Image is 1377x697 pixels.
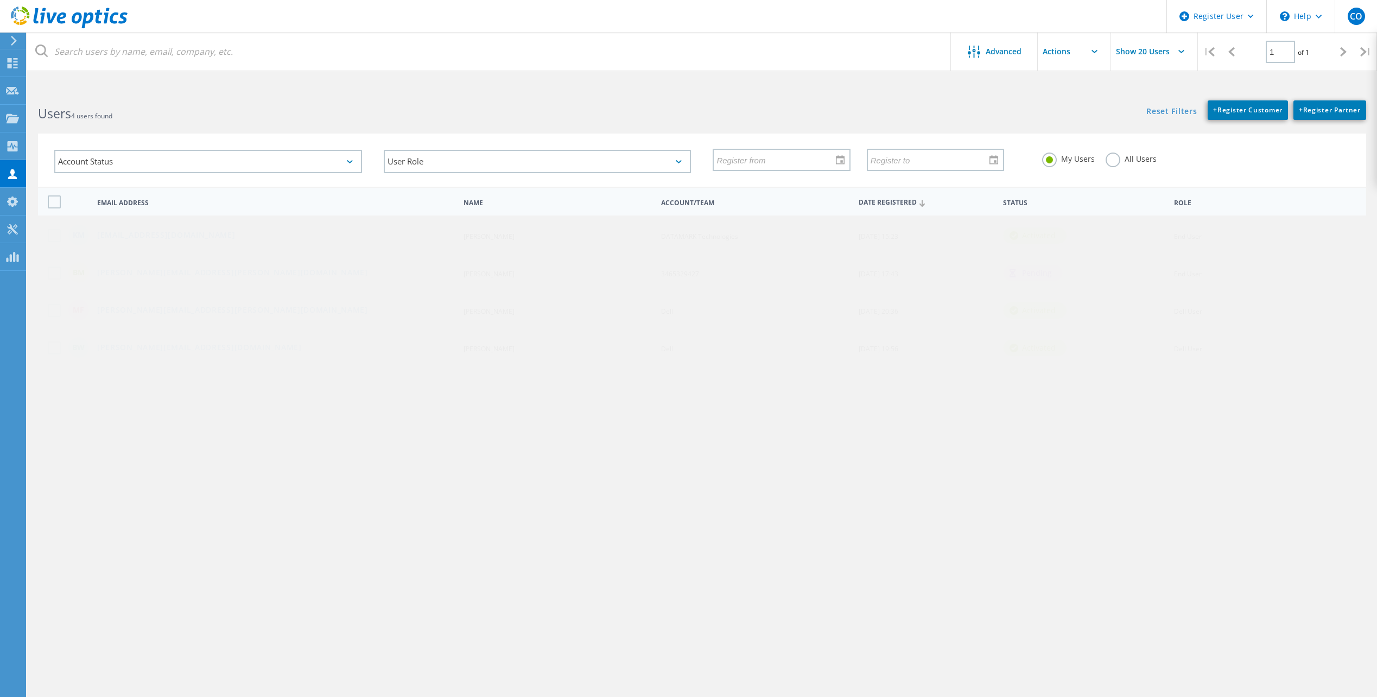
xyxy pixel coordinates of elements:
[38,105,71,122] b: Users
[1213,105,1217,115] b: +
[1299,105,1361,115] span: Register Partner
[1174,232,1202,241] span: End User
[1280,11,1290,21] svg: \n
[384,150,691,173] div: User Role
[71,111,112,121] span: 4 users found
[73,306,84,314] span: MF
[1208,100,1288,120] a: +Register Customer
[1003,340,1067,356] div: activated
[97,306,368,315] a: [PERSON_NAME][EMAIL_ADDRESS][PERSON_NAME][DOMAIN_NAME]
[661,200,849,206] span: Account/Team
[1003,227,1067,244] div: activated
[868,149,995,170] input: Register to
[73,269,85,276] span: BM
[661,232,738,241] span: DATAMARK Technologies
[859,269,898,278] span: [DATE] 17:43
[1198,33,1220,71] div: |
[97,231,236,240] a: [EMAIL_ADDRESS][DOMAIN_NAME]
[661,344,673,353] span: Dell
[1174,307,1202,316] span: Dell User
[1174,344,1202,353] span: Dell User
[859,232,898,241] span: [DATE] 15:23
[464,344,515,353] span: [PERSON_NAME]
[1350,12,1362,21] span: CO
[1355,33,1377,71] div: |
[1299,105,1303,115] b: +
[464,200,652,206] span: Name
[464,269,515,278] span: [PERSON_NAME]
[1106,153,1157,163] label: All Users
[859,344,898,353] span: [DATE] 19:56
[72,344,85,351] span: BW
[1042,153,1095,163] label: My Users
[1003,265,1063,281] div: pending
[1174,200,1349,206] span: Role
[714,149,841,170] input: Register from
[97,269,368,278] a: [PERSON_NAME][EMAIL_ADDRESS][PERSON_NAME][DOMAIN_NAME]
[1003,302,1067,319] div: activated
[97,200,454,206] span: Email Address
[97,344,302,353] a: [PERSON_NAME][EMAIL_ADDRESS][DOMAIN_NAME]
[1293,100,1366,120] a: +Register Partner
[1146,107,1197,117] a: Reset Filters
[661,307,673,316] span: Dell
[859,307,898,316] span: [DATE] 20:36
[661,269,699,278] span: 3465329427
[1213,105,1283,115] span: Register Customer
[73,231,85,239] span: KM
[11,23,128,30] a: Live Optics Dashboard
[464,307,515,316] span: [PERSON_NAME]
[859,199,994,206] span: Date Registered
[1174,269,1202,278] span: End User
[986,48,1021,55] span: Advanced
[1003,200,1165,206] span: Status
[54,150,362,173] div: Account Status
[27,33,951,71] input: Search users by name, email, company, etc.
[1298,48,1309,57] span: of 1
[464,232,515,241] span: [PERSON_NAME]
